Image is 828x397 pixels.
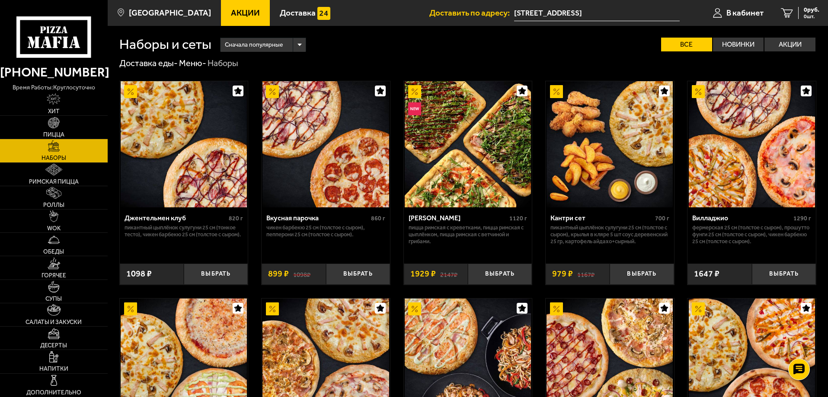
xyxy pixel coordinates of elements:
[550,224,669,245] p: Пикантный цыплёнок сулугуни 25 см (толстое с сыром), крылья в кляре 5 шт соус деревенский 25 гр, ...
[119,38,211,51] h1: Наборы и сеты
[408,102,421,115] img: Новинка
[43,132,64,138] span: Пицца
[125,214,227,222] div: Джентельмен клуб
[231,9,260,17] span: Акции
[26,390,81,396] span: Дополнительно
[40,343,67,349] span: Десерты
[509,215,527,222] span: 1120 г
[408,85,421,98] img: Акционный
[689,81,815,207] img: Вилладжио
[752,264,816,285] button: Выбрать
[514,5,680,21] input: Ваш адрес доставки
[120,81,248,207] a: АкционныйДжентельмен клуб
[408,302,421,315] img: Акционный
[326,264,390,285] button: Выбрать
[129,9,211,17] span: [GEOGRAPHIC_DATA]
[229,215,243,222] span: 820 г
[546,81,674,207] a: АкционныйКантри сет
[468,264,532,285] button: Выбрать
[124,302,137,315] img: Акционный
[266,214,369,222] div: Вкусная парочка
[119,58,178,68] a: Доставка еды-
[405,81,531,207] img: Мама Миа
[577,270,595,278] s: 1167 ₽
[26,319,82,325] span: Салаты и закуски
[550,302,563,315] img: Акционный
[208,58,238,69] div: Наборы
[262,81,389,207] img: Вкусная парочка
[661,38,712,51] label: Все
[266,85,279,98] img: Акционный
[550,214,653,222] div: Кантри сет
[124,85,137,98] img: Акционный
[764,38,815,51] label: Акции
[687,81,816,207] a: АкционныйВилладжио
[429,9,514,17] span: Доставить по адресу:
[179,58,206,68] a: Меню-
[409,214,508,222] div: [PERSON_NAME]
[43,249,64,255] span: Обеды
[43,202,64,208] span: Роллы
[42,273,66,279] span: Горячее
[39,366,68,372] span: Напитки
[793,215,811,222] span: 1290 г
[409,224,527,245] p: Пицца Римская с креветками, Пицца Римская с цыплёнком, Пицца Римская с ветчиной и грибами.
[293,270,310,278] s: 1098 ₽
[804,14,819,19] span: 0 шт.
[547,81,673,207] img: Кантри сет
[550,85,563,98] img: Акционный
[266,302,279,315] img: Акционный
[713,38,764,51] label: Новинки
[694,270,719,278] span: 1647 ₽
[225,37,283,53] span: Сначала популярные
[440,270,457,278] s: 2147 ₽
[280,9,316,17] span: Доставка
[42,155,66,161] span: Наборы
[45,296,62,302] span: Супы
[692,224,811,245] p: Фермерская 25 см (толстое с сыром), Прошутто Фунги 25 см (толстое с сыром), Чикен Барбекю 25 см (...
[48,108,60,114] span: Хит
[266,224,385,238] p: Чикен Барбекю 25 см (толстое с сыром), Пепперони 25 см (толстое с сыром).
[692,85,705,98] img: Акционный
[552,270,573,278] span: 979 ₽
[726,9,764,17] span: В кабинет
[404,81,532,207] a: АкционныйНовинкаМама Миа
[514,5,680,21] span: Коломяжский проспект, 10АХ
[804,7,819,13] span: 0 руб.
[121,81,247,207] img: Джентельмен клуб
[317,7,330,20] img: 15daf4d41897b9f0e9f617042186c801.svg
[410,270,436,278] span: 1929 ₽
[262,81,390,207] a: АкционныйВкусная парочка
[655,215,669,222] span: 700 г
[184,264,248,285] button: Выбрать
[371,215,385,222] span: 860 г
[47,225,61,232] span: WOK
[29,179,79,185] span: Римская пицца
[692,214,791,222] div: Вилладжио
[268,270,289,278] span: 899 ₽
[610,264,674,285] button: Выбрать
[125,224,243,238] p: Пикантный цыплёнок сулугуни 25 см (тонкое тесто), Чикен Барбекю 25 см (толстое с сыром).
[692,302,705,315] img: Акционный
[126,270,152,278] span: 1098 ₽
